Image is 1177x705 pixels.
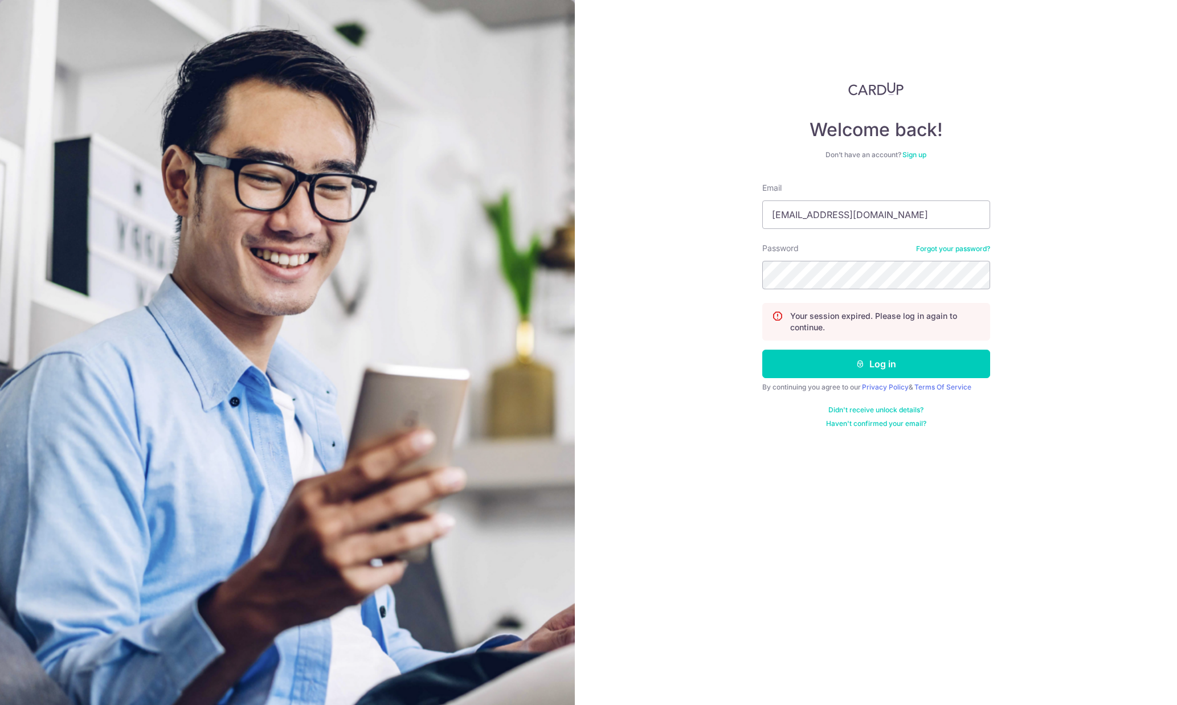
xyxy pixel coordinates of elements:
img: CardUp Logo [848,82,904,96]
label: Email [762,182,782,194]
div: Don’t have an account? [762,150,990,159]
a: Didn't receive unlock details? [828,405,923,415]
a: Terms Of Service [914,383,971,391]
p: Your session expired. Please log in again to continue. [790,310,980,333]
button: Log in [762,350,990,378]
a: Sign up [902,150,926,159]
input: Enter your Email [762,200,990,229]
a: Haven't confirmed your email? [826,419,926,428]
a: Privacy Policy [862,383,909,391]
div: By continuing you agree to our & [762,383,990,392]
h4: Welcome back! [762,118,990,141]
a: Forgot your password? [916,244,990,253]
label: Password [762,243,799,254]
